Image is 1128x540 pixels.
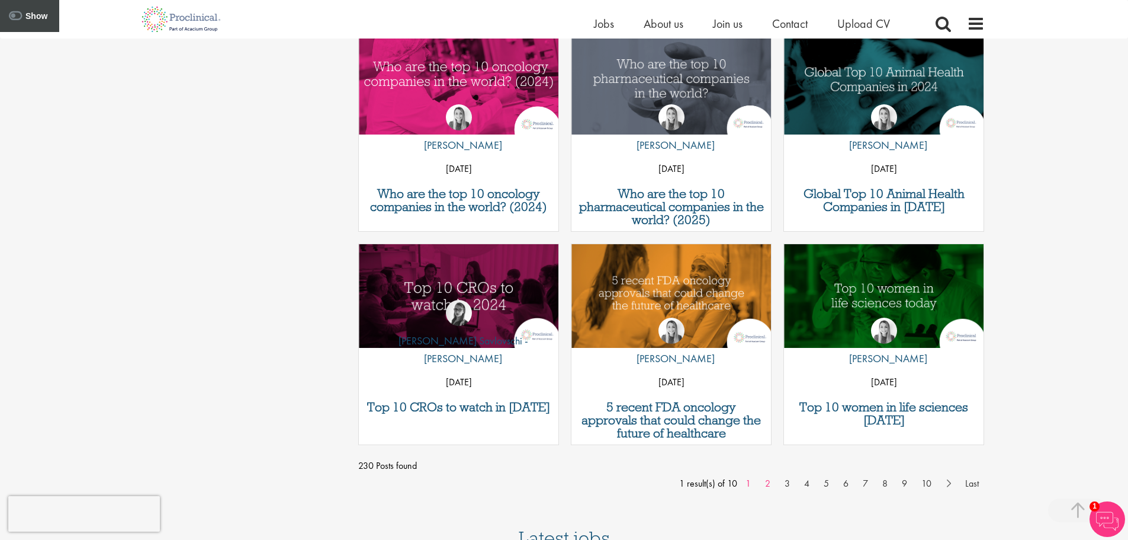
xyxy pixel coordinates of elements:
[628,136,715,154] p: [PERSON_NAME]
[628,318,715,373] a: Hannah Burke [PERSON_NAME]
[784,244,984,349] a: Link to a post
[871,318,897,344] img: Hannah Burke
[571,31,771,136] a: Link to a post
[415,104,502,160] a: Hannah Burke [PERSON_NAME]
[594,16,614,31] a: Jobs
[359,300,558,373] a: Theodora Savlovschi - Wicks [PERSON_NAME] Savlovschi - [PERSON_NAME]
[628,350,715,368] p: [PERSON_NAME]
[779,477,796,491] a: 3
[365,401,552,414] a: Top 10 CROs to watch in [DATE]
[772,16,808,31] a: Contact
[740,477,757,491] a: 1
[571,244,771,348] img: 5 Recent FDA Oncology Approvals That Could Change The Future of Healthcare
[571,160,771,178] p: [DATE]
[359,332,558,368] p: [PERSON_NAME] Savlovschi - [PERSON_NAME]
[837,477,854,491] a: 6
[577,401,765,440] a: 5 recent FDA oncology approvals that could change the future of healthcare
[359,160,558,178] p: [DATE]
[658,318,684,344] img: Hannah Burke
[840,318,927,373] a: Hannah Burke [PERSON_NAME]
[790,187,978,213] a: Global Top 10 Animal Health Companies in [DATE]
[359,373,558,391] p: [DATE]
[415,136,502,154] p: [PERSON_NAME]
[727,477,737,490] span: 10
[857,477,874,491] a: 7
[915,477,937,491] a: 10
[896,477,913,491] a: 9
[1090,501,1125,537] img: Chatbot
[784,31,984,135] img: Global Top 10 Animal Health Companies in 2024
[359,31,558,136] a: Link to a post
[871,104,897,130] img: Hannah Burke
[840,104,927,160] a: Hannah Burke [PERSON_NAME]
[1090,501,1100,512] span: 1
[571,31,771,135] img: Top 10 pharmaceutical companies in the world 2025
[8,496,160,532] iframe: reCAPTCHA
[959,477,985,491] a: Last
[359,244,558,348] img: Top 10 CROs to watch in 2024
[359,244,558,349] a: Link to a post
[876,477,894,491] a: 8
[759,477,776,491] a: 2
[784,31,984,136] a: Link to a post
[687,477,725,490] span: result(s) of
[365,187,552,213] a: Who are the top 10 oncology companies in the world? (2024)
[679,477,684,490] span: 1
[784,373,984,391] p: [DATE]
[784,160,984,178] p: [DATE]
[790,401,978,427] a: Top 10 women in life sciences [DATE]
[713,16,743,31] a: Join us
[784,244,984,348] img: Top 10 women in life sciences today
[837,16,890,31] a: Upload CV
[628,104,715,160] a: Hannah Burke [PERSON_NAME]
[798,477,815,491] a: 4
[840,136,927,154] p: [PERSON_NAME]
[840,350,927,368] p: [PERSON_NAME]
[446,104,472,130] img: Hannah Burke
[446,300,472,326] img: Theodora Savlovschi - Wicks
[644,16,683,31] a: About us
[658,104,684,130] img: Hannah Burke
[577,187,765,226] a: Who are the top 10 pharmaceutical companies in the world? (2025)
[571,244,771,349] a: Link to a post
[818,477,835,491] a: 5
[571,373,771,391] p: [DATE]
[358,457,985,475] span: 230 Posts found
[940,476,957,488] a: Next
